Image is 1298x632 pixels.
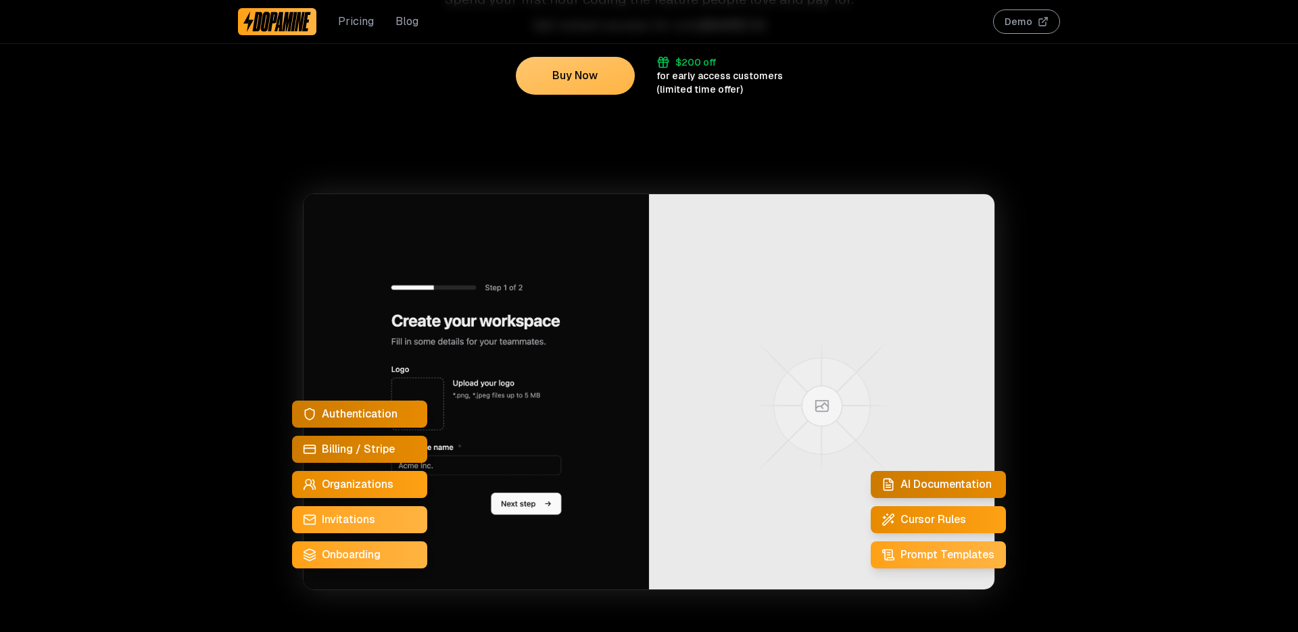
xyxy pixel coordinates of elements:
[656,69,783,83] div: for early access customers
[900,547,994,563] span: Prompt Templates
[900,512,966,528] span: Cursor Rules
[292,401,427,428] a: Authentication
[243,11,311,32] img: Dopamine
[656,83,743,96] div: (limited time offer)
[395,14,418,30] a: Blog
[993,9,1060,34] button: Demo
[322,512,375,528] span: Invitations
[900,476,992,493] span: AI Documentation
[303,194,995,590] img: Dashboard screenshot
[238,8,316,35] a: Dopamine
[322,476,393,493] span: Organizations
[675,55,716,69] div: $200 off
[322,441,395,457] span: Billing / Stripe
[322,547,381,563] span: Onboarding
[338,14,374,30] a: Pricing
[292,436,427,463] a: Billing / Stripe
[516,57,635,95] button: Buy Now
[322,406,398,422] span: Authentication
